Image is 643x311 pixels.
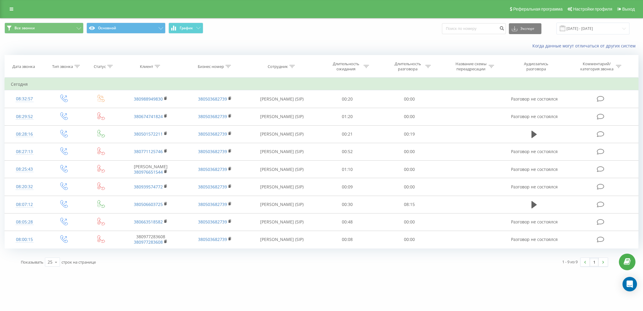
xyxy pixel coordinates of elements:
span: Разговор не состоялся [511,219,558,225]
td: [PERSON_NAME] (SIP) [247,125,317,143]
a: 380503682739 [198,114,227,119]
a: 380503682739 [198,96,227,102]
td: 00:19 [378,125,440,143]
span: Разговор не состоялся [511,149,558,154]
div: Комментарий/категория звонка [579,61,614,72]
td: 01:20 [317,108,378,125]
td: [PERSON_NAME] (SIP) [247,90,317,108]
div: Клиент [140,64,153,69]
div: Длительность разговора [392,61,424,72]
td: 00:52 [317,143,378,160]
a: Когда данные могут отличаться от других систем [532,43,638,49]
button: Экспорт [509,23,541,34]
span: Реферальная программа [513,7,563,11]
div: Бизнес номер [198,64,224,69]
div: 08:07:12 [11,199,38,210]
div: 08:20:32 [11,181,38,193]
div: Аудиозапись разговора [517,61,556,72]
td: [PERSON_NAME] (SIP) [247,196,317,213]
div: Название схемы переадресации [455,61,487,72]
a: 380503682739 [198,236,227,242]
td: 00:20 [317,90,378,108]
div: 1 - 9 из 9 [562,259,578,265]
td: 00:00 [378,178,440,196]
div: Длительность ожидания [330,61,362,72]
a: 380939574772 [134,184,163,190]
td: 00:00 [378,143,440,160]
td: 00:00 [378,231,440,248]
a: 380503682739 [198,219,227,225]
input: Поиск по номеру [442,23,506,34]
td: 08:15 [378,196,440,213]
td: 00:09 [317,178,378,196]
div: Тип звонка [52,64,73,69]
a: 380977283608 [134,239,163,245]
td: 00:08 [317,231,378,248]
span: Разговор не состоялся [511,166,558,172]
td: [PERSON_NAME] (SIP) [247,231,317,248]
a: 380503682739 [198,131,227,137]
button: Основной [87,23,165,34]
div: 08:25:43 [11,163,38,175]
a: 380501572211 [134,131,163,137]
span: График [180,26,193,30]
div: Сотрудник [268,64,288,69]
span: строк на странице [61,259,96,265]
span: Выход [622,7,635,11]
div: Статус [94,64,106,69]
td: Сегодня [5,78,638,90]
div: Дата звонка [12,64,35,69]
a: 380503682739 [198,166,227,172]
td: 00:00 [378,108,440,125]
div: 08:32:57 [11,93,38,105]
span: Разговор не состоялся [511,184,558,190]
a: 1 [590,258,599,266]
div: 08:28:16 [11,128,38,140]
div: 25 [48,259,52,265]
a: 380771125746 [134,149,163,154]
div: 08:05:28 [11,216,38,228]
td: 00:48 [317,213,378,231]
td: [PERSON_NAME] (SIP) [247,108,317,125]
button: График [169,23,203,34]
a: 380674741824 [134,114,163,119]
td: 00:00 [378,90,440,108]
span: Разговор не состоялся [511,236,558,242]
td: [PERSON_NAME] (SIP) [247,161,317,178]
td: 380977283608 [118,231,183,248]
span: Показывать [21,259,43,265]
button: Все звонки [5,23,84,34]
span: Разговор не состоялся [511,114,558,119]
td: [PERSON_NAME] [118,161,183,178]
td: 00:00 [378,161,440,178]
a: 380988949830 [134,96,163,102]
a: 380663518582 [134,219,163,225]
a: 380976651544 [134,169,163,175]
a: 380503682739 [198,184,227,190]
a: 380506603725 [134,201,163,207]
div: Open Intercom Messenger [623,277,637,291]
td: [PERSON_NAME] (SIP) [247,213,317,231]
td: 00:30 [317,196,378,213]
div: 08:27:13 [11,146,38,158]
div: 08:00:15 [11,234,38,245]
div: 08:29:52 [11,111,38,123]
td: [PERSON_NAME] (SIP) [247,178,317,196]
span: Все звонки [14,26,35,30]
a: 380503682739 [198,201,227,207]
span: Разговор не состоялся [511,96,558,102]
a: 380503682739 [198,149,227,154]
td: 01:10 [317,161,378,178]
td: 00:00 [378,213,440,231]
td: [PERSON_NAME] (SIP) [247,143,317,160]
td: 00:21 [317,125,378,143]
span: Настройки профиля [573,7,612,11]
